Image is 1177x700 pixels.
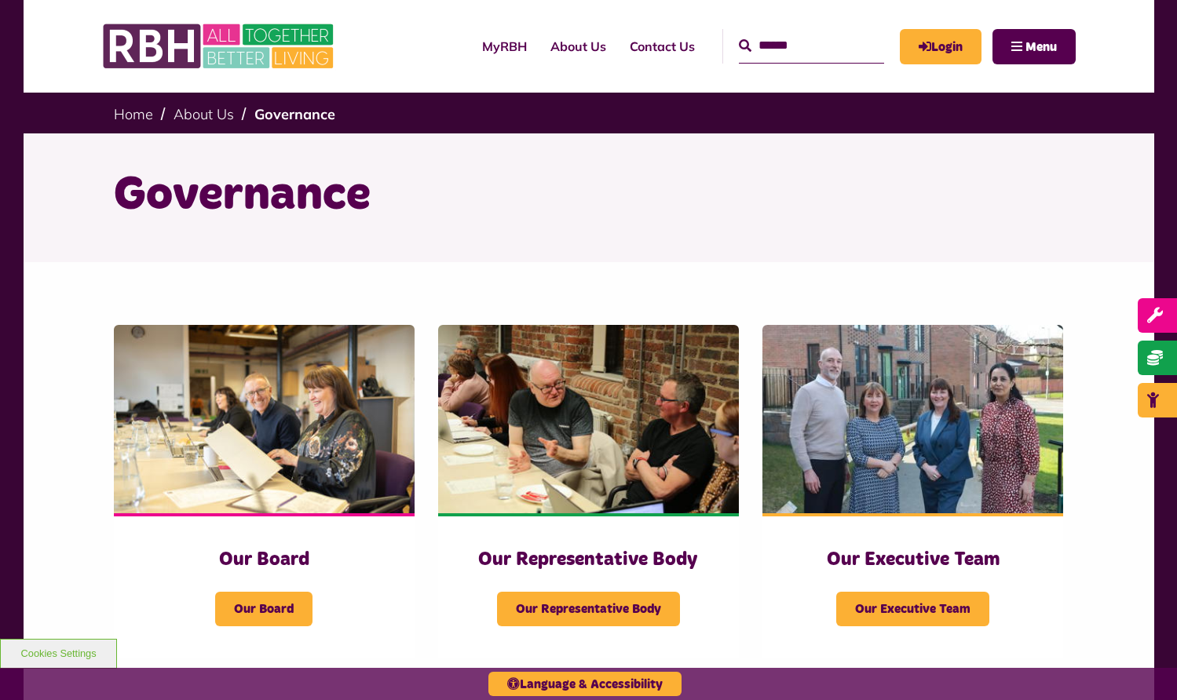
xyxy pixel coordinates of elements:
[254,105,335,123] a: Governance
[618,25,707,67] a: Contact Us
[470,548,707,572] h3: Our Representative Body
[438,325,739,513] img: Rep Body
[762,325,1063,658] a: Our Executive Team Our Executive Team
[174,105,234,123] a: About Us
[470,25,539,67] a: MyRBH
[114,325,415,513] img: RBH Board 1
[762,325,1063,513] img: RBH Executive Team
[836,592,989,626] span: Our Executive Team
[539,25,618,67] a: About Us
[1106,629,1177,700] iframe: Netcall Web Assistant for live chat
[1025,41,1057,53] span: Menu
[145,548,383,572] h3: Our Board
[497,592,680,626] span: Our Representative Body
[794,548,1032,572] h3: Our Executive Team
[438,325,739,658] a: Our Representative Body Our Representative Body
[114,325,415,658] a: Our Board Our Board
[992,29,1076,64] button: Navigation
[488,672,682,696] button: Language & Accessibility
[215,592,313,626] span: Our Board
[114,105,153,123] a: Home
[102,16,338,77] img: RBH
[114,165,1064,226] h1: Governance
[900,29,981,64] a: MyRBH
